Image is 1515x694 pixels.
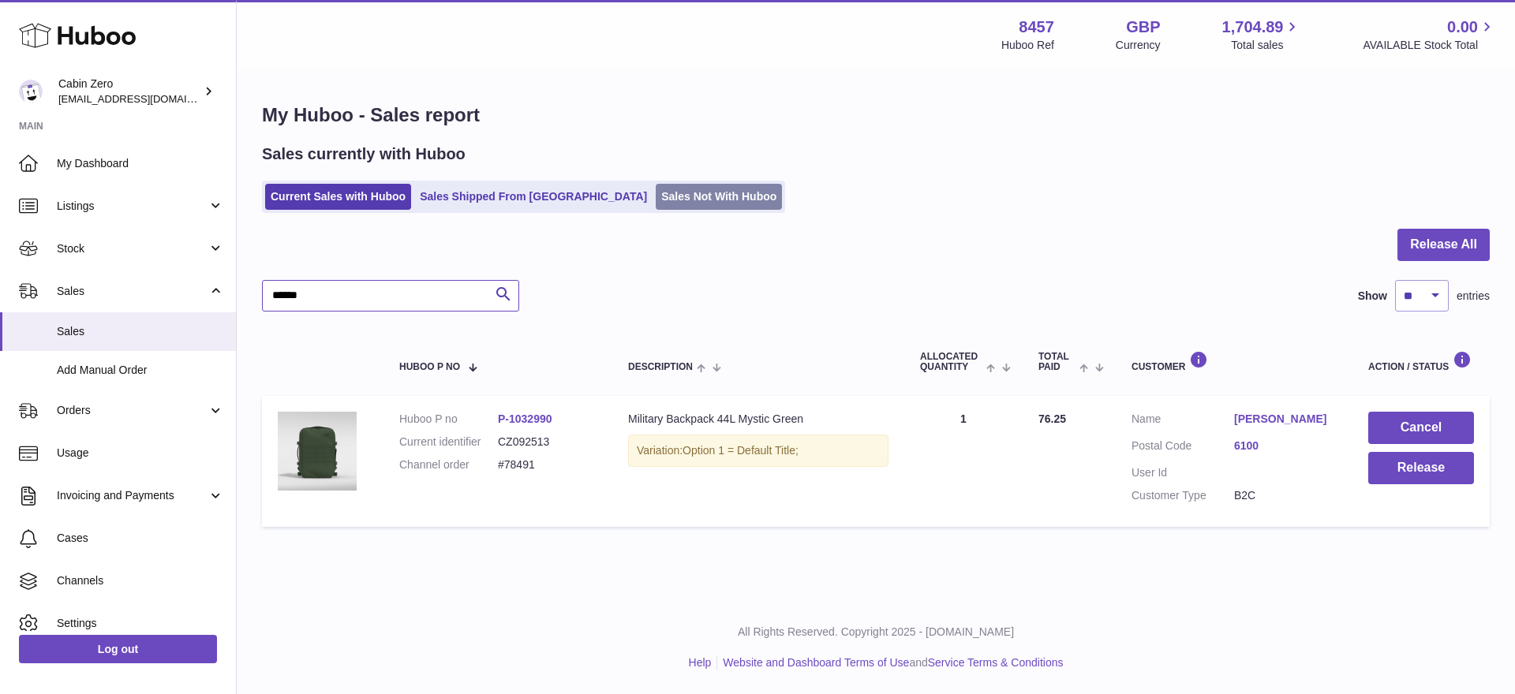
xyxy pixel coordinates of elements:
[57,324,224,339] span: Sales
[920,352,982,372] span: ALLOCATED Quantity
[628,435,888,467] div: Variation:
[1447,17,1478,38] span: 0.00
[57,199,208,214] span: Listings
[19,80,43,103] img: huboo@cabinzero.com
[904,396,1023,527] td: 1
[1234,412,1337,427] a: [PERSON_NAME]
[689,656,712,669] a: Help
[656,184,782,210] a: Sales Not With Huboo
[1132,488,1234,503] dt: Customer Type
[399,435,498,450] dt: Current identifier
[1222,17,1284,38] span: 1,704.89
[1234,438,1337,453] a: 6100
[1019,17,1054,38] strong: 8457
[57,284,208,299] span: Sales
[723,656,909,669] a: Website and Dashboard Terms of Use
[1126,17,1160,38] strong: GBP
[262,103,1490,128] h1: My Huboo - Sales report
[57,363,224,378] span: Add Manual Order
[683,444,799,457] span: Option 1 = Default Title;
[57,616,224,631] span: Settings
[262,144,466,165] h2: Sales currently with Huboo
[628,412,888,427] div: Military Backpack 44L Mystic Green
[399,412,498,427] dt: Huboo P no
[57,403,208,418] span: Orders
[1368,351,1474,372] div: Action / Status
[278,412,357,491] img: MILITARY-44L-MYSTIC-GREEN-FRONT.jpg
[498,412,552,425] a: P-1032990
[57,531,224,546] span: Cases
[1132,465,1234,480] dt: User Id
[1234,488,1337,503] dd: B2C
[1368,452,1474,484] button: Release
[58,76,200,106] div: Cabin Zero
[928,656,1064,669] a: Service Terms & Conditions
[1358,289,1387,304] label: Show
[57,446,224,461] span: Usage
[399,457,498,472] dt: Channel order
[1222,17,1302,53] a: 1,704.89 Total sales
[1038,352,1075,372] span: Total paid
[57,488,208,503] span: Invoicing and Payments
[265,184,411,210] a: Current Sales with Huboo
[1368,412,1474,444] button: Cancel
[1231,38,1301,53] span: Total sales
[498,435,597,450] dd: CZ092513
[1116,38,1161,53] div: Currency
[57,573,224,588] span: Channels
[58,92,232,105] span: [EMAIL_ADDRESS][DOMAIN_NAME]
[498,457,597,472] dd: #78491
[1363,38,1496,53] span: AVAILABLE Stock Total
[1132,412,1234,431] dt: Name
[414,184,653,210] a: Sales Shipped From [GEOGRAPHIC_DATA]
[1363,17,1496,53] a: 0.00 AVAILABLE Stock Total
[628,362,693,372] span: Description
[19,635,217,663] a: Log out
[399,362,460,372] span: Huboo P no
[1132,438,1234,457] dt: Postal Code
[1038,412,1066,425] span: 76.25
[1132,351,1337,372] div: Customer
[717,655,1063,670] li: and
[57,241,208,256] span: Stock
[1457,289,1490,304] span: entries
[1397,229,1490,261] button: Release All
[249,625,1502,640] p: All Rights Reserved. Copyright 2025 - [DOMAIN_NAME]
[1001,38,1054,53] div: Huboo Ref
[57,156,224,171] span: My Dashboard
